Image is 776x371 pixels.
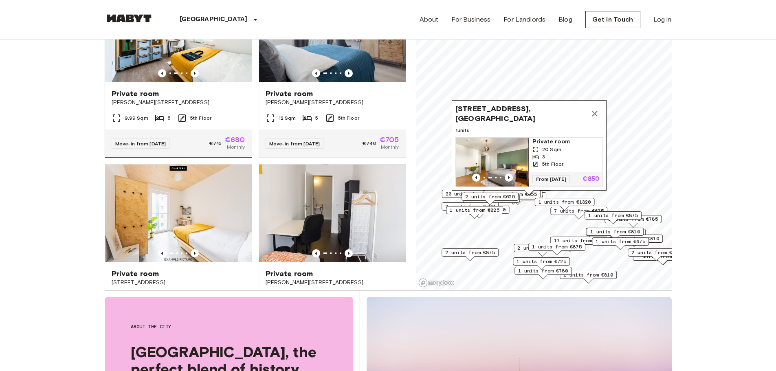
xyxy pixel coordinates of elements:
[105,165,252,262] img: Marketing picture of unit DE-01-07-007-03Q
[105,14,154,22] img: Habyt
[472,173,480,182] button: Previous image
[528,243,585,255] div: Map marker
[112,99,245,107] span: [PERSON_NAME][STREET_ADDRESS]
[420,15,439,24] a: About
[450,206,499,214] span: 1 units from €825
[168,114,171,122] span: 5
[505,173,513,182] button: Previous image
[590,228,640,235] span: 1 units from €810
[514,267,572,279] div: Map marker
[442,202,499,215] div: Map marker
[532,243,582,250] span: 1 units from €875
[588,212,638,219] span: 1 units from €875
[503,15,545,24] a: For Landlords
[456,138,529,187] img: Marketing picture of unit DE-01-004-001-01HF
[158,249,166,257] button: Previous image
[550,207,607,220] div: Map marker
[514,244,571,257] div: Map marker
[445,203,495,210] span: 2 units from €790
[418,278,454,288] a: Mapbox logo
[608,215,658,223] span: 1 units from €785
[560,271,617,283] div: Map marker
[266,89,313,99] span: Private room
[451,15,490,24] a: For Business
[449,206,509,218] div: Map marker
[259,165,406,262] img: Marketing picture of unit DE-01-302-010-01
[452,100,607,195] div: Map marker
[563,271,613,279] span: 1 units from €810
[312,249,320,257] button: Previous image
[345,69,353,77] button: Previous image
[463,195,520,207] div: Map marker
[462,193,519,205] div: Map marker
[227,143,245,151] span: Monthly
[266,269,313,279] span: Private room
[338,114,359,122] span: 5th Floor
[482,190,542,203] div: Map marker
[586,228,643,240] div: Map marker
[269,140,320,147] span: Move-in from [DATE]
[442,190,501,202] div: Map marker
[542,160,563,168] span: 5th Floor
[534,198,594,211] div: Map marker
[266,99,399,107] span: [PERSON_NAME][STREET_ADDRESS]
[442,248,499,261] div: Map marker
[513,257,570,270] div: Map marker
[363,140,376,147] span: €740
[446,206,503,219] div: Map marker
[550,237,610,249] div: Map marker
[517,244,567,252] span: 2 units from €865
[554,207,604,215] span: 7 units from €635
[542,146,561,153] span: 20 Sqm
[653,15,672,24] a: Log in
[592,237,649,250] div: Map marker
[609,235,659,242] span: 1 units from €810
[312,69,320,77] button: Previous image
[158,69,166,77] button: Previous image
[453,206,506,213] span: 1 units from €1150
[115,140,166,147] span: Move-in from [DATE]
[266,279,399,287] span: [PERSON_NAME][STREET_ADDRESS]
[558,15,572,24] a: Blog
[532,175,570,183] span: From [DATE]
[445,190,498,198] span: 20 units from €655
[191,69,199,77] button: Previous image
[554,237,606,244] span: 17 units from €650
[445,249,495,256] span: 2 units from €875
[585,211,642,224] div: Map marker
[380,136,399,143] span: €705
[484,190,541,203] div: Map marker
[112,269,159,279] span: Private room
[542,153,545,160] span: 3
[538,198,591,206] span: 1 units from €1320
[518,267,568,274] span: 1 units from €780
[131,323,327,330] span: About the city
[105,164,252,338] a: Marketing picture of unit DE-01-07-007-03QPrevious imagePrevious imagePrivate room[STREET_ADDRESS...
[180,15,248,24] p: [GEOGRAPHIC_DATA]
[455,137,603,187] a: Previous imagePrevious imagePrivate room20 Sqm35th FloorFrom [DATE]€850
[209,140,222,147] span: €715
[112,279,245,287] span: [STREET_ADDRESS]
[279,114,296,122] span: 12 Sqm
[589,229,646,241] div: Map marker
[191,249,199,257] button: Previous image
[585,11,640,28] a: Get in Touch
[259,164,406,338] a: Marketing picture of unit DE-01-302-010-01Previous imagePrevious imagePrivate room[PERSON_NAME][S...
[517,258,566,265] span: 1 units from €725
[225,136,245,143] span: €680
[455,127,603,134] span: 1 units
[190,114,211,122] span: 5th Floor
[596,238,645,245] span: 1 units from €675
[315,114,318,122] span: 5
[381,143,399,151] span: Monthly
[532,138,599,146] span: Private room
[455,104,587,123] span: [STREET_ADDRESS], [GEOGRAPHIC_DATA]
[345,249,353,257] button: Previous image
[465,193,515,200] span: 2 units from €625
[583,176,599,182] p: €850
[631,249,681,256] span: 2 units from €960
[605,215,662,228] div: Map marker
[606,235,663,247] div: Map marker
[125,114,148,122] span: 9.99 Sqm
[628,248,685,261] div: Map marker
